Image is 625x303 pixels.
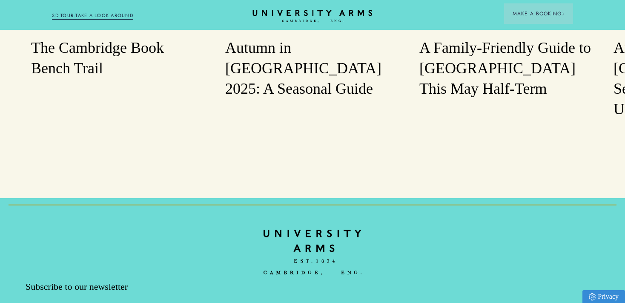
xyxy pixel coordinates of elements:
[504,3,573,24] button: Make a BookingArrow icon
[31,38,206,79] h3: The Cambridge Book Bench Trail
[52,12,133,20] a: 3D TOUR:TAKE A LOOK AROUND
[225,38,400,99] h3: Autumn in [GEOGRAPHIC_DATA] 2025: A Seasonal Guide
[26,280,217,293] p: Subscribe to our newsletter
[589,293,596,300] img: Privacy
[513,10,565,17] span: Make a Booking
[582,290,625,303] a: Privacy
[251,10,374,23] a: Home
[562,12,565,15] img: Arrow icon
[419,38,594,99] h3: A Family-Friendly Guide to [GEOGRAPHIC_DATA] This May Half-Term
[264,224,361,281] img: bc90c398f2f6aa16c3ede0e16ee64a97.svg
[264,224,361,280] a: Home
